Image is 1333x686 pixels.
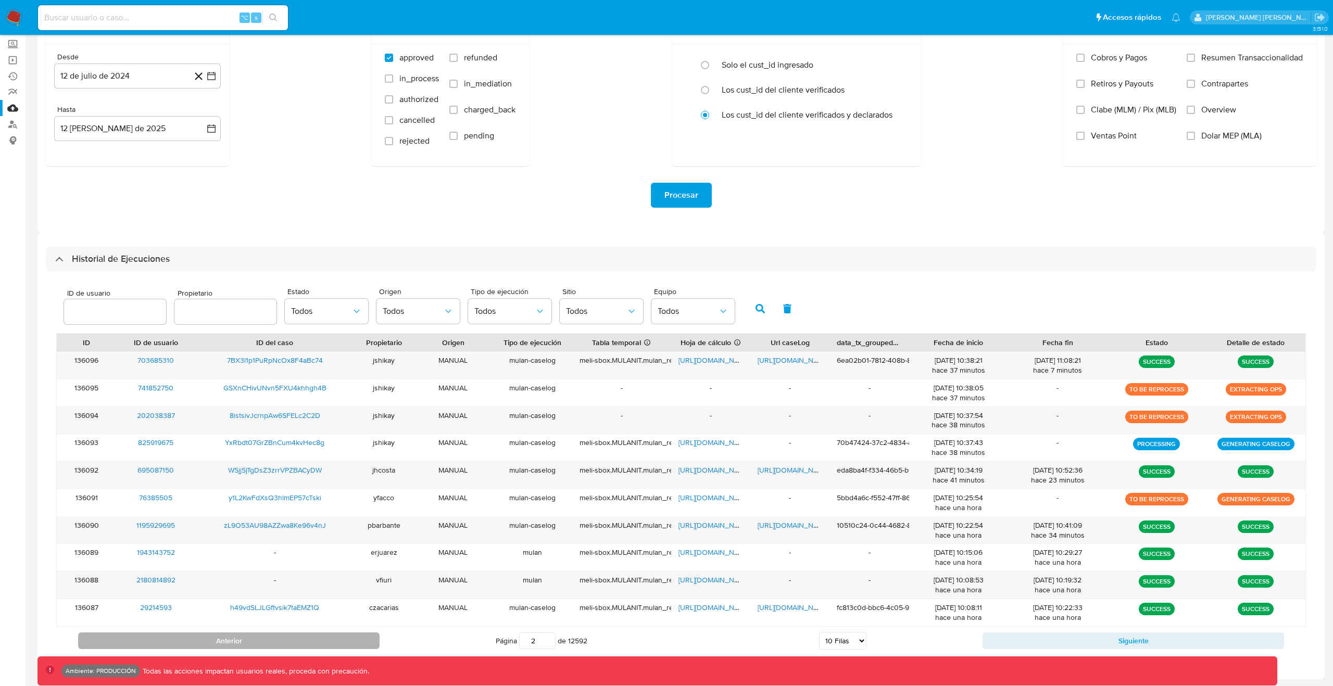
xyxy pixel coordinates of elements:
a: Notificaciones [1172,13,1180,22]
span: s [255,12,258,22]
p: Todas las acciones impactan usuarios reales, proceda con precaución. [140,666,369,676]
input: Buscar usuario o caso... [38,11,288,24]
p: Ambiente: PRODUCCIÓN [66,669,136,673]
span: 3.151.0 [1313,24,1328,33]
a: Salir [1314,12,1325,23]
span: Accesos rápidos [1103,12,1161,23]
span: ⌥ [241,12,248,22]
button: search-icon [262,10,284,25]
p: edwin.alonso@mercadolibre.com.co [1206,12,1311,22]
